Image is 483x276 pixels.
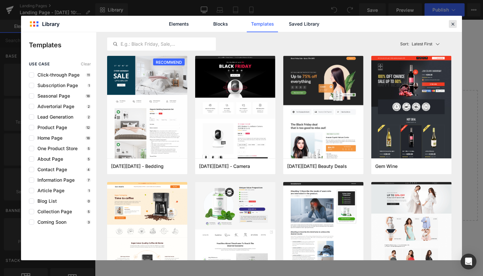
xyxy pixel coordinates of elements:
p: or Drag & Drop elements from left sidebar [16,186,382,191]
a: Blocks [205,16,236,32]
span: Information Page [34,177,75,183]
span: Collection Page [34,209,72,214]
p: 0 [86,199,91,203]
p: 12 [85,126,91,129]
span: Seasonal Page [34,93,70,99]
span: Contact Page [34,167,67,172]
p: 1 [87,189,91,193]
a: Nos Tee-Shirts [198,254,253,262]
span: Product Page [34,125,67,130]
p: 4 [86,168,91,172]
span: Click-through Page [34,72,80,78]
span: Article Page [34,188,64,193]
span: Advertorial Page [34,104,74,109]
p: 5 [86,147,91,150]
p: Latest First [412,41,432,47]
p: Start building your page [16,87,382,95]
span: Lead Generation [34,114,73,120]
div: Open Intercom Messenger [461,254,476,269]
span: Black Friday Beauty Deals [287,163,347,169]
span: Black Friday - Camera [199,163,250,169]
span: Home Page [34,135,62,141]
button: Latest FirstSort:Latest First [398,37,452,51]
p: 1 [87,83,91,87]
p: Templates [29,40,96,50]
span: Subscription Page [34,83,78,88]
input: E.g.: Black Friday, Sale,... [107,40,216,48]
span: RECOMMEND [153,58,185,66]
span: One Product Store [34,146,78,151]
span: Sort: [400,42,409,46]
a: Templates [247,16,278,32]
div: Infomations [300,241,371,247]
span: Gem Wine [375,163,398,169]
p: 5 [86,210,91,214]
p: 11 [86,73,91,77]
p: 18 [85,136,91,140]
p: 18 [85,94,91,98]
span: Blog List [34,198,57,204]
a: Elements [163,16,195,32]
p: 2 [86,115,91,119]
a: Saved Library [288,16,320,32]
span: Cyber Monday - Bedding [111,163,164,169]
span: Clear [81,62,91,66]
p: 5 [86,157,91,161]
p: 7 [86,178,91,182]
a: Explore Template [169,168,228,181]
span: Coming Soon [34,219,66,225]
p: 3 [86,220,91,224]
a: Kontactez-nous [300,254,371,262]
div: Shop [198,241,253,247]
span: use case [29,62,50,66]
div: À propos de [PERSON_NAME] [26,241,151,247]
p: 2 [86,104,91,108]
span: About Page [34,156,63,162]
